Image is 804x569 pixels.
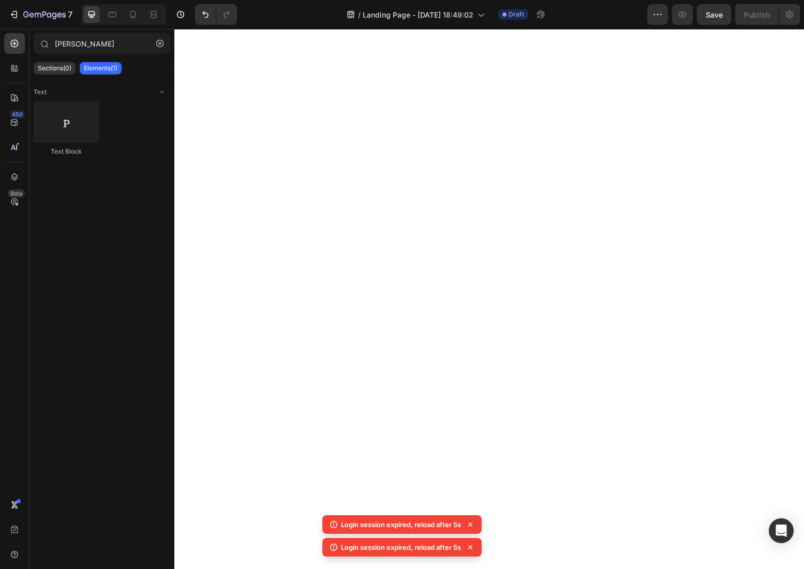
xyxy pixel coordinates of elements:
div: Undo/Redo [195,4,237,25]
div: Beta [8,189,25,198]
span: Save [706,10,723,19]
span: / [358,9,361,20]
span: Draft [509,10,524,19]
p: Login session expired, reload after 5s [341,542,461,552]
button: Save [697,4,731,25]
div: 450 [10,110,25,118]
p: Sections(0) [38,64,71,72]
span: Text [34,87,47,97]
div: Open Intercom Messenger [769,518,794,543]
p: Elements(1) [84,64,117,72]
span: Landing Page - [DATE] 18:49:02 [363,9,473,20]
p: 7 [68,8,72,21]
button: Publish [735,4,779,25]
iframe: Design area [174,29,804,569]
div: Text Block [34,147,99,156]
div: Publish [744,9,770,20]
input: Search Sections & Elements [34,33,170,54]
button: 7 [4,4,77,25]
p: Login session expired, reload after 5s [341,519,461,530]
span: Toggle open [154,84,170,100]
